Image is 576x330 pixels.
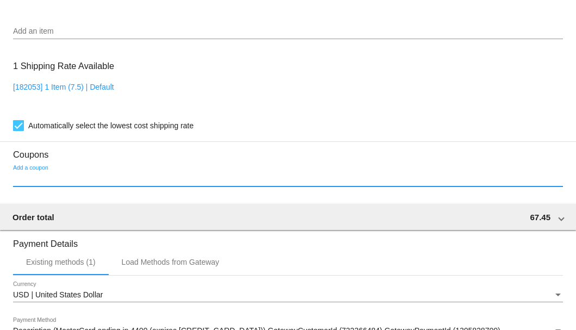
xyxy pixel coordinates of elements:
h3: 1 Shipping Rate Available [13,54,114,78]
h3: Coupons [13,141,563,160]
h3: Payment Details [13,231,563,249]
a: [182053] 1 Item (7.5) | Default [13,83,114,91]
span: 67.45 [530,213,550,222]
span: Automatically select the lowest cost shipping rate [28,119,193,132]
div: Load Methods from Gateway [122,258,220,266]
input: Add a coupon [13,175,563,183]
mat-select: Currency [13,291,563,300]
input: Add an item [13,27,563,36]
span: USD | United States Dollar [13,290,103,299]
div: Existing methods (1) [26,258,96,266]
span: Order total [12,213,54,222]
